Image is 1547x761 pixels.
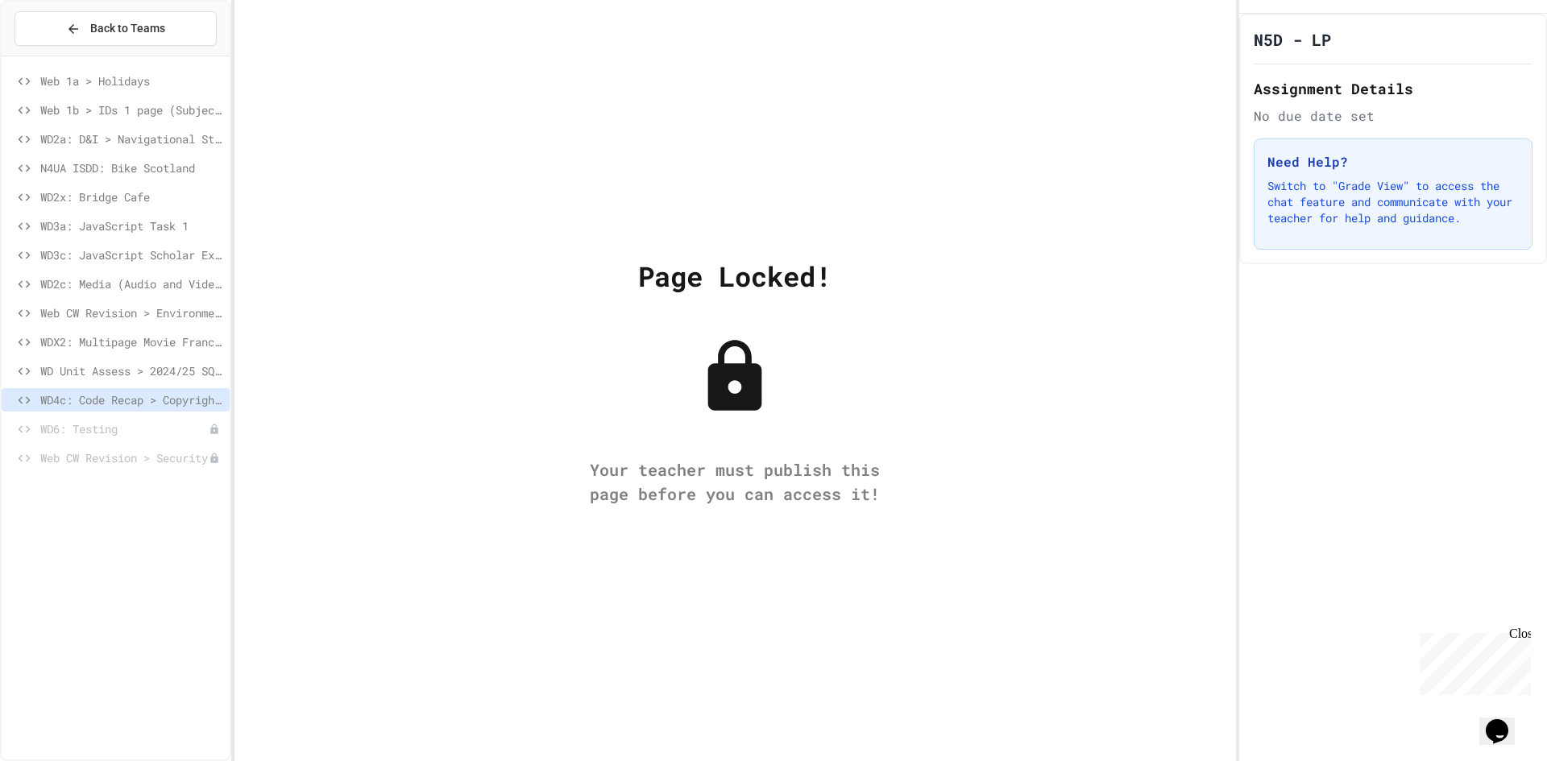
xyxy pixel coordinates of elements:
span: Back to Teams [90,20,165,37]
div: No due date set [1254,106,1532,126]
iframe: chat widget [1479,697,1531,745]
div: Unpublished [209,424,220,435]
p: Switch to "Grade View" to access the chat feature and communicate with your teacher for help and ... [1267,178,1519,226]
span: WD2x: Bridge Cafe [40,188,223,205]
span: WD Unit Assess > 2024/25 SQA Assignment [40,362,223,379]
span: WD2c: Media (Audio and Video) [40,275,223,292]
span: WD2a: D&I > Navigational Structure & Wireframes [40,130,223,147]
iframe: chat widget [1413,627,1531,695]
span: WD3a: JavaScript Task 1 [40,217,223,234]
span: WDX2: Multipage Movie Franchise [40,333,223,350]
div: Your teacher must publish this page before you can access it! [574,457,896,506]
span: Web 1b > IDs 1 page (Subjects) [40,101,223,118]
span: Web CW Revision > Environmental Impact [40,304,223,321]
h1: N5D - LP [1254,28,1331,51]
h3: Need Help? [1267,152,1519,172]
span: WD3c: JavaScript Scholar Example [40,246,223,263]
span: Web 1a > Holidays [40,72,223,89]
span: N4UA ISDD: Bike Scotland [40,159,223,176]
div: Unpublished [209,453,220,464]
span: WD6: Testing [40,420,209,437]
span: WD4c: Code Recap > Copyright Designs & Patents Act [40,391,223,408]
h2: Assignment Details [1254,77,1532,100]
div: Chat with us now!Close [6,6,111,102]
button: Back to Teams [15,11,217,46]
span: Web CW Revision > Security [40,449,209,466]
div: Page Locked! [638,255,832,296]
